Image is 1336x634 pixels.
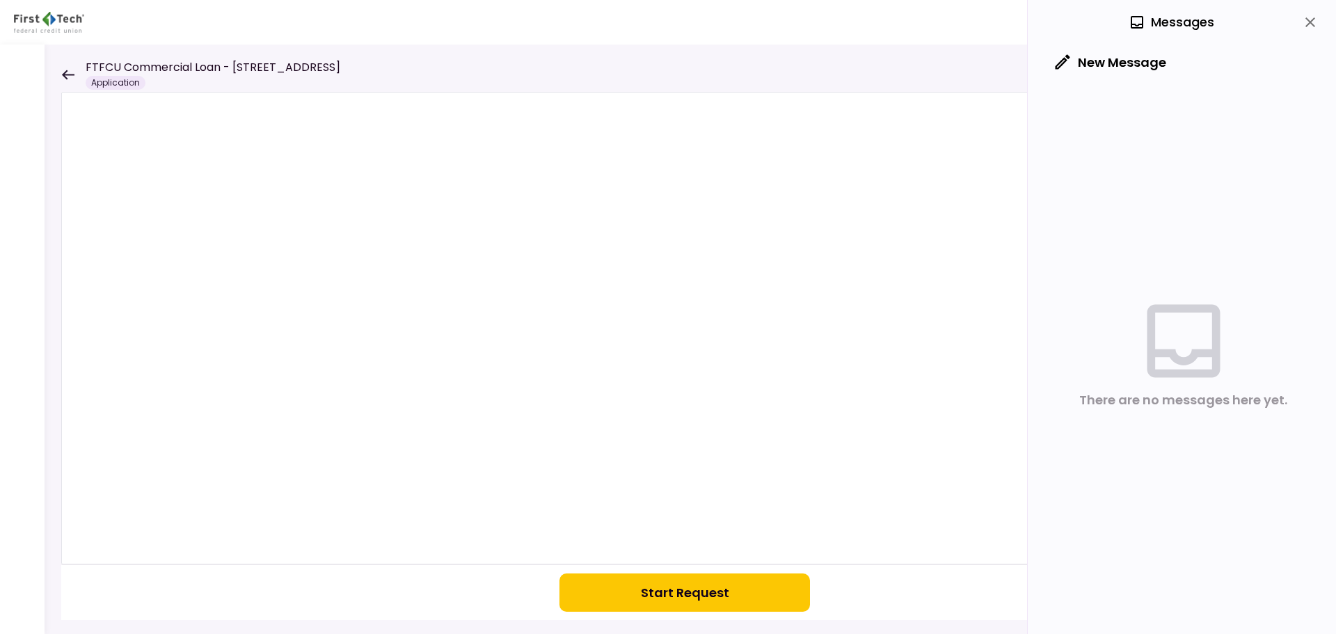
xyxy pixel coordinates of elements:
[559,573,810,612] button: Start Request
[86,76,145,90] div: Application
[1129,12,1214,33] div: Messages
[86,59,340,76] h1: FTFCU Commercial Loan - [STREET_ADDRESS]
[14,12,84,33] img: Partner icon
[1298,10,1322,34] button: close
[61,92,1308,564] iframe: Welcome
[1079,390,1287,411] div: There are no messages here yet.
[1044,45,1177,81] button: New Message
